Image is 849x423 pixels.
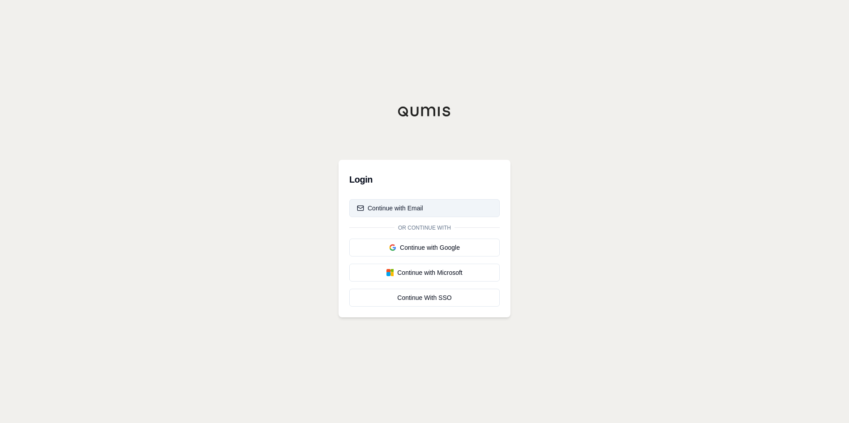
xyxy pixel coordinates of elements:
button: Continue with Email [349,199,500,217]
div: Continue with Email [357,204,423,213]
div: Continue with Microsoft [357,268,492,277]
div: Continue With SSO [357,293,492,302]
a: Continue With SSO [349,289,500,307]
img: Qumis [398,106,451,117]
div: Continue with Google [357,243,492,252]
button: Continue with Microsoft [349,264,500,282]
span: Or continue with [394,224,455,231]
button: Continue with Google [349,239,500,256]
h3: Login [349,171,500,188]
